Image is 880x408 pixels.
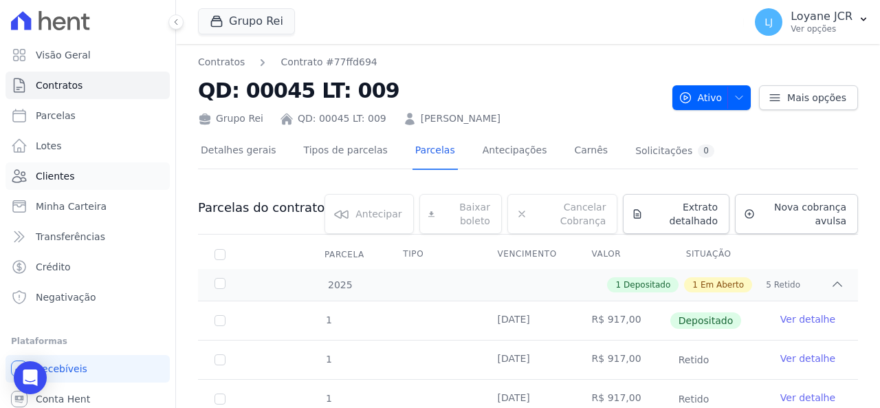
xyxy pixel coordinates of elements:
[791,23,852,34] p: Ver opções
[198,55,377,69] nav: Breadcrumb
[386,240,481,269] th: Tipo
[648,200,718,228] span: Extrato detalhado
[36,290,96,304] span: Negativação
[672,85,751,110] button: Ativo
[670,352,718,368] span: Retido
[760,200,846,228] span: Nova cobrança avulsa
[298,111,386,126] a: QD: 00045 LT: 009
[36,169,74,183] span: Clientes
[624,279,670,291] span: Depositado
[780,352,835,365] a: Ver detalhe
[575,301,670,340] td: R$ 917,00
[632,133,717,170] a: Solicitações0
[198,111,263,126] div: Grupo Rei
[5,253,170,281] a: Crédito
[36,200,107,213] span: Minha Carteira
[5,162,170,190] a: Clientes
[214,354,225,365] input: Só é possível selecionar pagamentos em aberto
[766,279,771,291] span: 5
[764,17,773,27] span: LJ
[481,240,575,269] th: Vencimento
[198,55,661,69] nav: Breadcrumb
[308,241,381,268] div: Parcela
[5,355,170,383] a: Recebíveis
[670,312,742,329] span: Depositado
[698,144,714,158] div: 0
[280,55,377,69] a: Contrato #77ffd694
[14,361,47,394] div: Open Intercom Messenger
[214,315,225,326] input: Só é possível selecionar pagamentos em aberto
[692,279,698,291] span: 1
[575,240,670,269] th: Valor
[670,391,718,407] span: Retido
[744,3,880,41] button: LJ Loyane JCR Ver opções
[198,55,245,69] a: Contratos
[198,133,279,170] a: Detalhes gerais
[324,393,332,404] span: 1
[36,139,62,153] span: Lotes
[780,391,835,405] a: Ver detalhe
[780,312,835,326] a: Ver detalhe
[324,354,332,365] span: 1
[787,91,846,105] span: Mais opções
[5,283,170,311] a: Negativação
[198,200,324,216] h3: Parcelas do contrato
[198,75,661,106] h2: QD: 00045 LT: 009
[670,240,764,269] th: Situação
[5,72,170,99] a: Contratos
[36,362,87,376] span: Recebíveis
[774,279,800,291] span: Retido
[5,102,170,129] a: Parcelas
[5,223,170,250] a: Transferências
[481,341,575,379] td: [DATE]
[635,144,714,158] div: Solicitações
[615,279,621,291] span: 1
[36,260,71,274] span: Crédito
[571,133,610,170] a: Carnês
[791,10,852,23] p: Loyane JCR
[421,111,500,126] a: [PERSON_NAME]
[5,193,170,220] a: Minha Carteira
[575,341,670,379] td: R$ 917,00
[5,132,170,160] a: Lotes
[735,194,858,234] a: Nova cobrança avulsa
[198,8,295,34] button: Grupo Rei
[36,392,90,406] span: Conta Hent
[36,78,82,92] span: Contratos
[701,279,744,291] span: Em Aberto
[5,41,170,69] a: Visão Geral
[36,109,76,122] span: Parcelas
[36,230,105,244] span: Transferências
[480,133,550,170] a: Antecipações
[214,394,225,405] input: Só é possível selecionar pagamentos em aberto
[679,85,723,110] span: Ativo
[759,85,858,110] a: Mais opções
[481,301,575,340] td: [DATE]
[623,194,729,234] a: Extrato detalhado
[412,133,458,170] a: Parcelas
[301,133,390,170] a: Tipos de parcelas
[324,314,332,325] span: 1
[36,48,91,62] span: Visão Geral
[11,333,164,350] div: Plataformas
